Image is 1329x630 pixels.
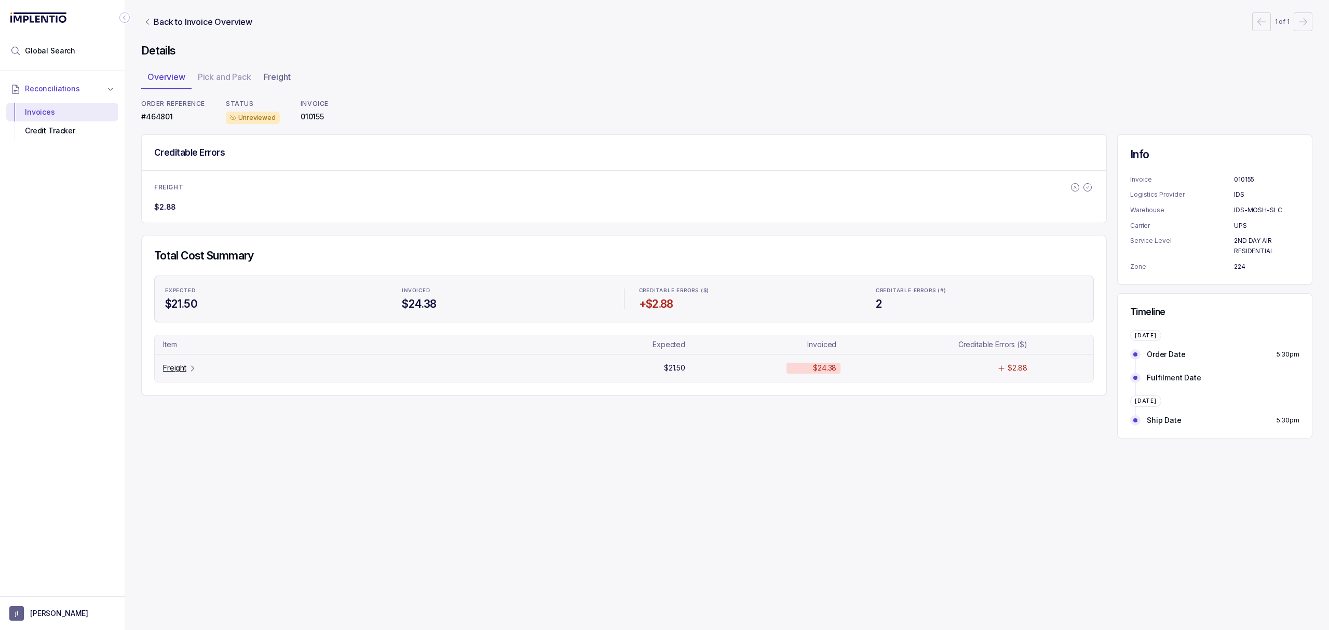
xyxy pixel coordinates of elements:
h5: Creditable Errors [154,147,225,158]
p: CREDITABLE ERRORS ($) [639,287,710,294]
p: FREIGHT [154,183,183,191]
p: EXPECTED [165,287,195,294]
li: Statistic CREDITABLE ERRORS (#) [870,280,1089,318]
td: Table Cell-link 0 [159,363,621,373]
p: 5:30pm [1277,415,1299,426]
p: Freight [264,71,291,83]
ul: Statistic Highlights [154,276,1094,322]
p: Invoiced [807,339,836,350]
td: Table Cell-text 1 [627,363,782,373]
h4: $24.38 [402,297,609,311]
li: Statistic INVOICED [396,280,615,318]
p: IDS [1234,189,1299,200]
h4: Details [141,44,1312,58]
p: ORDER REFERENCE [141,100,205,108]
li: Statistic EXPECTED [159,280,378,318]
p: IDS-MOSH-SLC [1234,205,1299,215]
ul: Information Summary [1130,174,1299,272]
p: #464801 [141,112,205,122]
button: User initials[PERSON_NAME] [9,606,115,621]
span: Global Search [25,46,75,56]
p: [DATE] [1135,398,1157,404]
p: INVOICED [402,287,430,294]
p: 2ND DAY AIR RESIDENTIAL [1234,236,1299,256]
p: Creditable Errors ($) [958,339,1027,350]
p: STATUS [226,100,280,108]
p: Service Level [1130,236,1234,256]
p: Warehouse [1130,205,1234,215]
p: Expected [653,339,685,350]
p: Invoice [1130,174,1234,185]
p: $21.50 [664,363,685,373]
p: 224 [1234,262,1299,272]
p: UPS [1234,221,1299,231]
h4: $21.50 [165,297,372,311]
li: Statistic CREDITABLE ERRORS ($) [633,280,852,318]
p: Overview [147,71,185,83]
div: Credit Tracker [15,121,110,140]
li: Tab Overview [141,69,192,89]
p: $2.88 [154,202,176,212]
li: Tab Freight [257,69,297,89]
p: Order Date [1147,349,1186,360]
p: [PERSON_NAME] [30,608,88,619]
p: CREDITABLE ERRORS (#) [876,287,946,294]
p: INVOICE [301,100,329,108]
span: Reconciliations [25,84,80,94]
td: Table Cell-text 3 [938,363,1089,373]
div: Unreviewed [226,112,280,124]
p: 5:30pm [1277,349,1299,360]
td: Table Cell-text 0 [159,339,621,350]
span: User initials [9,606,24,621]
p: 010155 [301,112,329,122]
h4: +$2.88 [639,297,846,311]
p: [DATE] [1135,333,1157,339]
td: Table Cell-text 2 [782,363,938,373]
p: Ship Date [1147,415,1182,426]
p: Back to Invoice Overview [154,16,252,28]
p: $24.38 [813,363,836,373]
ul: Tab Group [141,69,1312,89]
h4: Info [1130,147,1299,162]
p: Zone [1130,262,1234,272]
p: 1 of 1 [1275,17,1290,27]
a: Link Back to Invoice Overview [141,16,254,28]
h4: 2 [876,297,1083,311]
h4: Total Cost Summary [154,249,1094,263]
p: Fulfilment Date [1147,373,1201,383]
td: Table Cell-text 3 [938,339,1089,350]
p: Logistics Provider [1130,189,1234,200]
td: Table Cell-text 1 [627,339,782,350]
button: Reconciliations [6,77,118,100]
div: Reconciliations [6,101,118,143]
p: Carrier [1130,221,1234,231]
p: Item [163,339,177,350]
td: Table Cell-text 2 [782,339,938,350]
p: Freight [163,363,186,373]
p: $2.88 [1008,363,1027,373]
div: Collapse Icon [118,11,131,24]
p: 010155 [1234,174,1299,185]
h5: Timeline [1130,306,1299,318]
div: Invoices [15,103,110,121]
